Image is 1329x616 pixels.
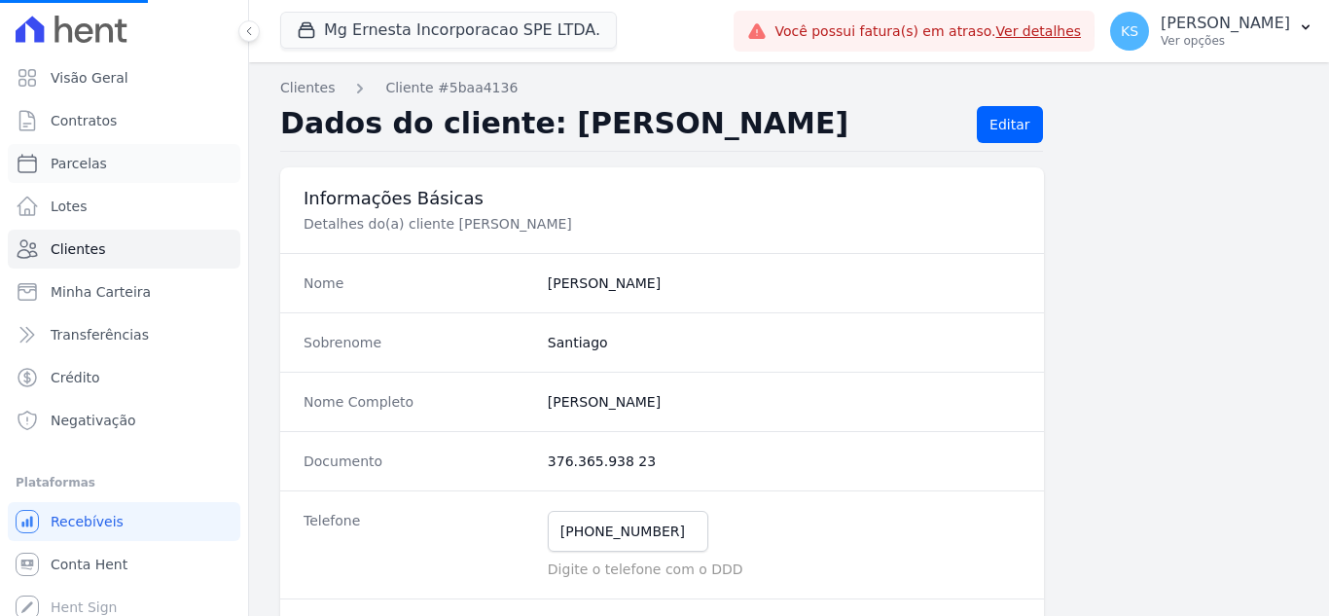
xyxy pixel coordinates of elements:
[8,144,240,183] a: Parcelas
[1161,33,1290,49] p: Ver opções
[548,273,1021,293] dd: [PERSON_NAME]
[8,230,240,269] a: Clientes
[8,401,240,440] a: Negativação
[304,214,957,234] p: Detalhes do(a) cliente [PERSON_NAME]
[51,111,117,130] span: Contratos
[1161,14,1290,33] p: [PERSON_NAME]
[774,21,1081,42] span: Você possui fatura(s) em atraso.
[51,68,128,88] span: Visão Geral
[8,101,240,140] a: Contratos
[280,78,335,98] a: Clientes
[51,555,127,574] span: Conta Hent
[304,333,532,352] dt: Sobrenome
[304,452,532,471] dt: Documento
[51,154,107,173] span: Parcelas
[8,502,240,541] a: Recebíveis
[51,512,124,531] span: Recebíveis
[51,282,151,302] span: Minha Carteira
[51,239,105,259] span: Clientes
[8,272,240,311] a: Minha Carteira
[51,411,136,430] span: Negativação
[280,12,617,49] button: Mg Ernesta Incorporacao SPE LTDA.
[51,325,149,344] span: Transferências
[548,333,1021,352] dd: Santiago
[51,197,88,216] span: Lotes
[51,368,100,387] span: Crédito
[977,106,1042,143] a: Editar
[548,452,1021,471] dd: 376.365.938 23
[304,273,532,293] dt: Nome
[548,392,1021,412] dd: [PERSON_NAME]
[280,106,961,143] h2: Dados do cliente: [PERSON_NAME]
[280,78,1298,98] nav: Breadcrumb
[16,471,233,494] div: Plataformas
[8,187,240,226] a: Lotes
[8,358,240,397] a: Crédito
[304,511,532,579] dt: Telefone
[1121,24,1138,38] span: KS
[8,58,240,97] a: Visão Geral
[304,392,532,412] dt: Nome Completo
[548,560,1021,579] p: Digite o telefone com o DDD
[8,545,240,584] a: Conta Hent
[304,187,1021,210] h3: Informações Básicas
[8,315,240,354] a: Transferências
[1095,4,1329,58] button: KS [PERSON_NAME] Ver opções
[385,78,518,98] a: Cliente #5baa4136
[996,23,1082,39] a: Ver detalhes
